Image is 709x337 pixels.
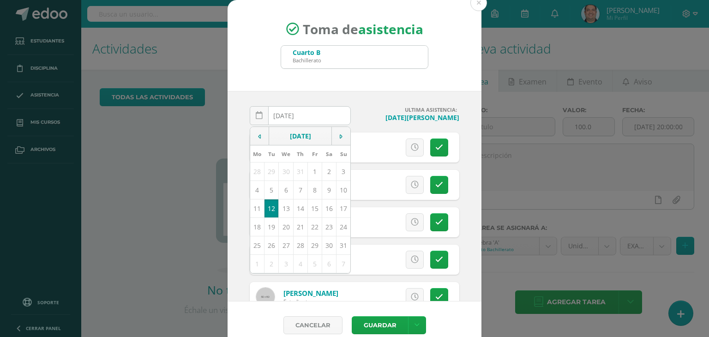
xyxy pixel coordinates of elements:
td: 27 [279,236,293,254]
td: 17 [336,199,351,217]
td: 12 [264,199,279,217]
td: 23 [322,217,336,236]
a: [PERSON_NAME] [283,289,338,298]
td: 31 [336,236,351,254]
td: 21 [293,217,307,236]
td: 30 [279,162,293,181]
td: 10 [336,181,351,199]
td: 16 [322,199,336,217]
td: 9 [322,181,336,199]
td: 6 [322,254,336,273]
a: Cancelar [283,316,342,334]
th: Mo [250,145,264,162]
td: 11 [250,199,264,217]
td: 15 [307,199,322,217]
img: 60x60 [256,288,275,306]
td: 22 [307,217,322,236]
th: Fr [307,145,322,162]
td: 24 [336,217,351,236]
td: 20 [279,217,293,236]
td: 2 [322,162,336,181]
h4: ULTIMA ASISTENCIA: [358,106,459,113]
input: Busca un grado o sección aquí... [281,46,428,68]
td: 25 [250,236,264,254]
td: 2 [264,254,279,273]
th: We [279,145,293,162]
th: Sa [322,145,336,162]
td: 1 [250,254,264,273]
button: Guardar [352,316,408,334]
td: 3 [336,162,351,181]
td: 30 [322,236,336,254]
td: 1 [307,162,322,181]
td: 28 [293,236,307,254]
h4: [DATE][PERSON_NAME] [358,113,459,122]
input: Fecha de Inasistencia [250,107,350,125]
th: Th [293,145,307,162]
td: 13 [279,199,293,217]
td: 31 [293,162,307,181]
td: 7 [336,254,351,273]
div: Bachillerato [293,57,321,64]
td: 28 [250,162,264,181]
td: 3 [279,254,293,273]
td: 4 [250,181,264,199]
span: Toma de [303,20,423,38]
th: Su [336,145,351,162]
td: 7 [293,181,307,199]
td: [DATE] [269,127,332,145]
td: 8 [307,181,322,199]
td: 4 [293,254,307,273]
td: 6 [279,181,293,199]
strong: asistencia [358,20,423,38]
td: 29 [307,236,322,254]
td: 14 [293,199,307,217]
td: 26 [264,236,279,254]
td: 29 [264,162,279,181]
div: Estudiante [283,298,338,306]
td: 5 [307,254,322,273]
td: 5 [264,181,279,199]
div: Cuarto B [293,48,321,57]
td: 19 [264,217,279,236]
th: Tu [264,145,279,162]
td: 18 [250,217,264,236]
